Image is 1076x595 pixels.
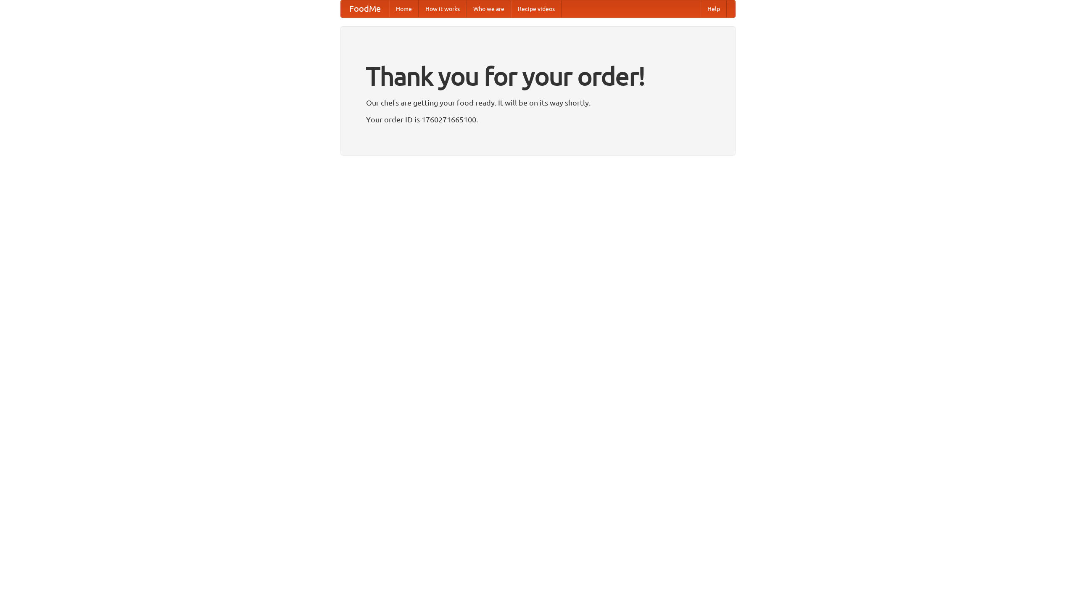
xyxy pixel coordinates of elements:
p: Our chefs are getting your food ready. It will be on its way shortly. [366,96,710,109]
a: How it works [419,0,467,17]
h1: Thank you for your order! [366,56,710,96]
a: Home [389,0,419,17]
a: Who we are [467,0,511,17]
a: Help [701,0,727,17]
a: FoodMe [341,0,389,17]
a: Recipe videos [511,0,562,17]
p: Your order ID is 1760271665100. [366,113,710,126]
